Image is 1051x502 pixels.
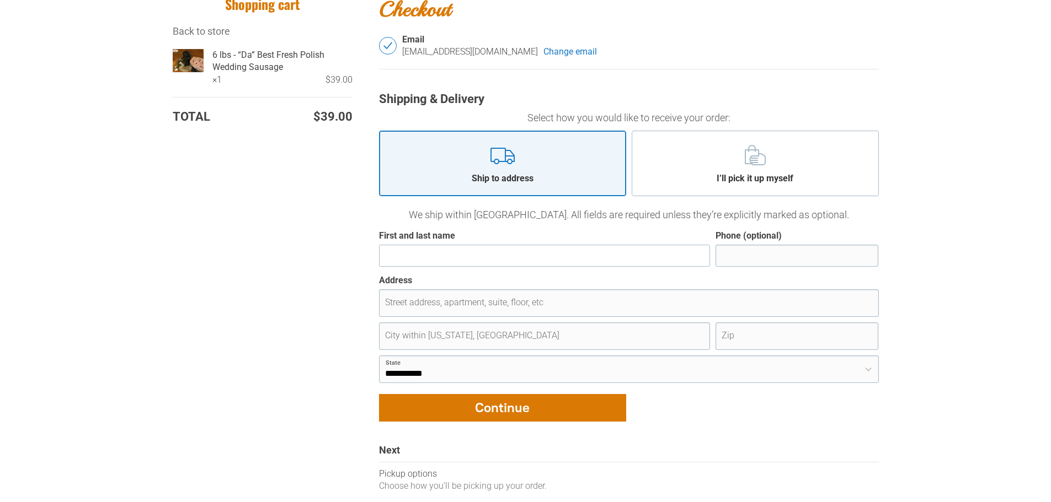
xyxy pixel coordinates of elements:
[543,46,597,58] a: Change email
[173,109,252,126] td: Total
[571,209,849,220] span: All fields are required unless they’re explicitly marked as optional.
[402,46,538,58] div: [EMAIL_ADDRESS][DOMAIN_NAME]
[379,468,879,480] div: Pickup options
[379,322,711,350] input: City within Mississippi, United States
[379,91,879,107] div: Shipping & Delivery
[379,275,412,287] div: Address
[173,24,353,38] div: Breadcrumbs
[716,322,878,350] input: Zip
[716,230,782,242] div: Phone (optional)
[173,25,230,37] a: Back to store
[313,109,353,126] span: $39.00
[463,172,542,185] div: Ship to address
[402,34,879,46] div: Email
[222,74,353,86] div: $39.00
[379,230,455,242] div: First and last name
[212,74,222,86] div: × 1
[379,394,626,422] button: Continue
[379,480,879,492] div: Choose how you’ll be picking up your order.
[708,172,802,185] div: I’ll pick it up myself
[379,110,879,125] p: Select how you would like to receive your order:
[379,289,879,317] input: Street address, apartment, suite, floor, etc
[379,444,879,462] div: Next
[212,49,353,74] a: 6 lbs - “Da” Best Fresh Polish Wedding Sausage
[379,207,879,222] p: We ship within [GEOGRAPHIC_DATA].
